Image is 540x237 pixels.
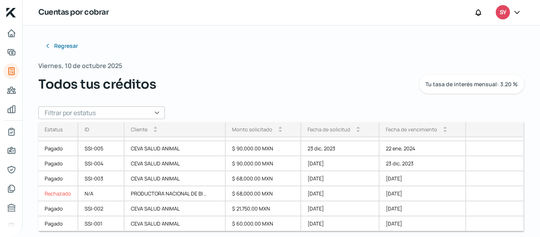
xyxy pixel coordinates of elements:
[226,156,301,171] div: $ 90,000.00 MXN
[38,38,84,54] button: Regresar
[301,171,379,186] div: [DATE]
[54,43,78,49] span: Regresar
[4,200,19,216] a: Buró de crédito
[125,141,226,156] div: CEVA SALUD ANIMAL
[279,129,282,133] i: arrow_drop_down
[4,181,19,197] a: Documentos
[38,141,78,156] a: Pagado
[4,143,19,159] a: Información general
[78,201,125,216] div: SSI-002
[226,216,301,231] div: $ 60,000.00 MXN
[4,25,19,41] a: Inicio
[4,219,19,235] a: Referencias
[380,171,466,186] div: [DATE]
[380,186,466,201] div: [DATE]
[78,171,125,186] div: SSI-003
[38,156,78,171] a: Pagado
[4,82,19,98] a: Pago a proveedores
[380,156,466,171] div: 23 dic, 2023
[45,126,63,133] div: Estatus
[38,171,78,186] a: Pagado
[38,216,78,231] a: Pagado
[232,126,272,133] div: Monto solicitado
[301,186,379,201] div: [DATE]
[4,101,19,117] a: Mis finanzas
[78,141,125,156] div: SSI-005
[380,201,466,216] div: [DATE]
[386,126,437,133] div: Fecha de vencimiento
[425,82,518,87] span: Tu tasa de interés mensual: 3.20 %
[226,141,301,156] div: $ 90,000.00 MXN
[226,201,301,216] div: $ 21,750.00 MXN
[125,156,226,171] div: CEVA SALUD ANIMAL
[380,141,466,156] div: 22 ene, 2024
[226,171,301,186] div: $ 68,000.00 MXN
[4,124,19,140] a: Mi contrato
[380,216,466,231] div: [DATE]
[154,129,157,133] i: arrow_drop_down
[38,60,122,72] span: Viernes, 10 de octubre 2025
[357,129,360,133] i: arrow_drop_down
[131,126,147,133] div: Cliente
[4,63,19,79] a: Tus créditos
[125,201,226,216] div: CEVA SALUD ANIMAL
[301,141,379,156] div: 23 dic, 2023
[125,216,226,231] div: CEVA SALUD ANIMAL
[226,186,301,201] div: $ 68,000.00 MXN
[500,8,506,17] span: SY
[85,126,89,133] div: ID
[38,186,78,201] a: Rechazado
[301,216,379,231] div: [DATE]
[308,126,350,133] div: Fecha de solicitud
[4,162,19,178] a: Representantes
[301,156,379,171] div: [DATE]
[38,75,156,94] span: Todos tus créditos
[38,7,109,18] h1: Cuentas por cobrar
[78,186,125,201] div: N/A
[78,156,125,171] div: SSI-004
[301,201,379,216] div: [DATE]
[125,186,226,201] div: PRODUCTORA NACIONAL DE BI...
[125,171,226,186] div: CEVA SALUD ANIMAL
[38,201,78,216] a: Pagado
[4,44,19,60] a: Adelantar facturas
[444,129,447,133] i: arrow_drop_down
[78,216,125,231] div: SSI-001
